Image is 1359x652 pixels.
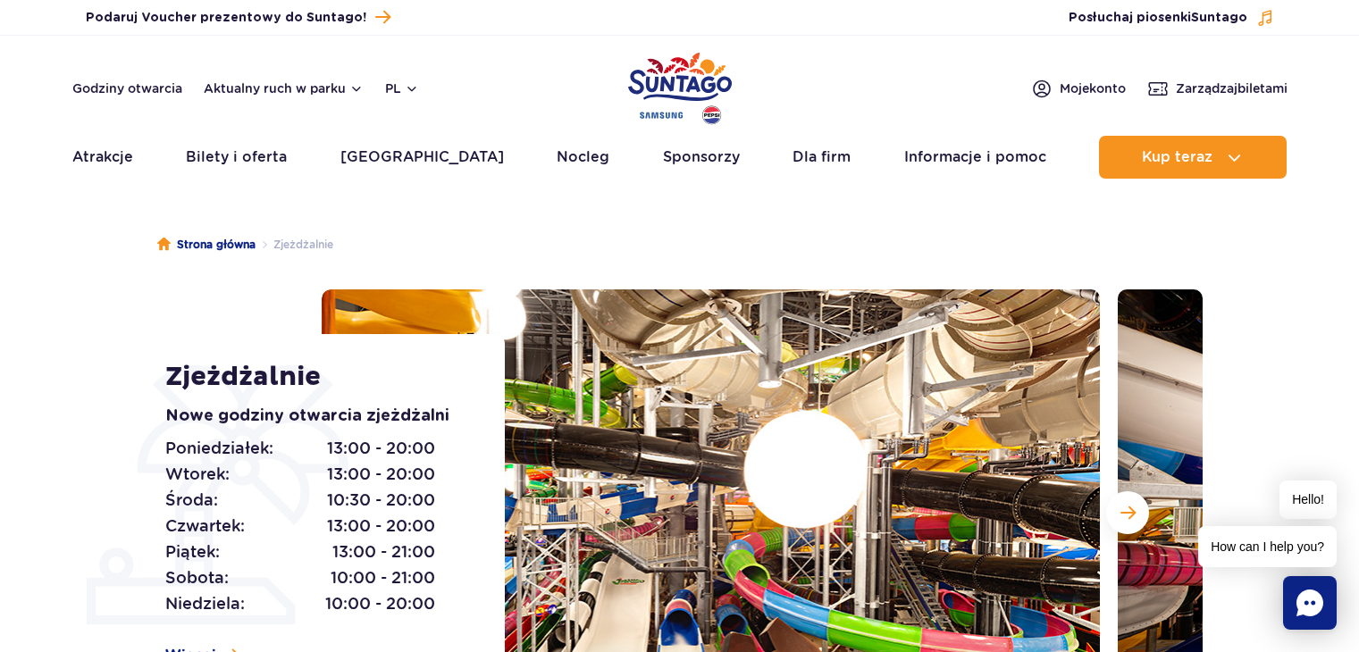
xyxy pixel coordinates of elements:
span: Piątek: [165,539,220,564]
span: Środa: [165,488,218,513]
a: Informacje i pomoc [904,136,1046,179]
a: Sponsorzy [663,136,740,179]
span: Suntago [1191,12,1247,24]
span: 10:00 - 20:00 [325,591,435,616]
span: Hello! [1279,481,1337,519]
span: Poniedziałek: [165,436,273,461]
a: Podaruj Voucher prezentowy do Suntago! [86,5,390,29]
span: Kup teraz [1142,149,1212,165]
span: 10:30 - 20:00 [327,488,435,513]
h1: Zjeżdżalnie [165,361,465,393]
span: Sobota: [165,565,229,590]
a: [GEOGRAPHIC_DATA] [340,136,504,179]
li: Zjeżdżalnie [256,236,333,254]
p: Nowe godziny otwarcia zjeżdżalni [165,404,465,429]
span: Moje konto [1060,79,1126,97]
span: Podaruj Voucher prezentowy do Suntago! [86,9,366,27]
button: Aktualny ruch w parku [204,81,364,96]
a: Strona główna [157,236,256,254]
span: 13:00 - 20:00 [327,436,435,461]
a: Mojekonto [1031,78,1126,99]
a: Zarządzajbiletami [1147,78,1288,99]
span: Niedziela: [165,591,245,616]
span: 10:00 - 21:00 [331,565,435,590]
span: Zarządzaj biletami [1176,79,1288,97]
a: Park of Poland [628,45,732,127]
div: Chat [1283,576,1337,630]
span: Posłuchaj piosenki [1069,9,1247,27]
a: Godziny otwarcia [72,79,182,97]
span: 13:00 - 21:00 [332,539,435,564]
span: Czwartek: [165,514,245,539]
button: Posłuchaj piosenkiSuntago [1069,9,1274,27]
span: Wtorek: [165,462,230,487]
span: 13:00 - 20:00 [327,514,435,539]
button: pl [385,79,419,97]
span: 13:00 - 20:00 [327,462,435,487]
a: Atrakcje [72,136,133,179]
button: Następny slajd [1106,491,1149,534]
span: How can I help you? [1198,526,1337,567]
a: Nocleg [557,136,609,179]
a: Dla firm [793,136,851,179]
button: Kup teraz [1099,136,1287,179]
a: Bilety i oferta [186,136,287,179]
